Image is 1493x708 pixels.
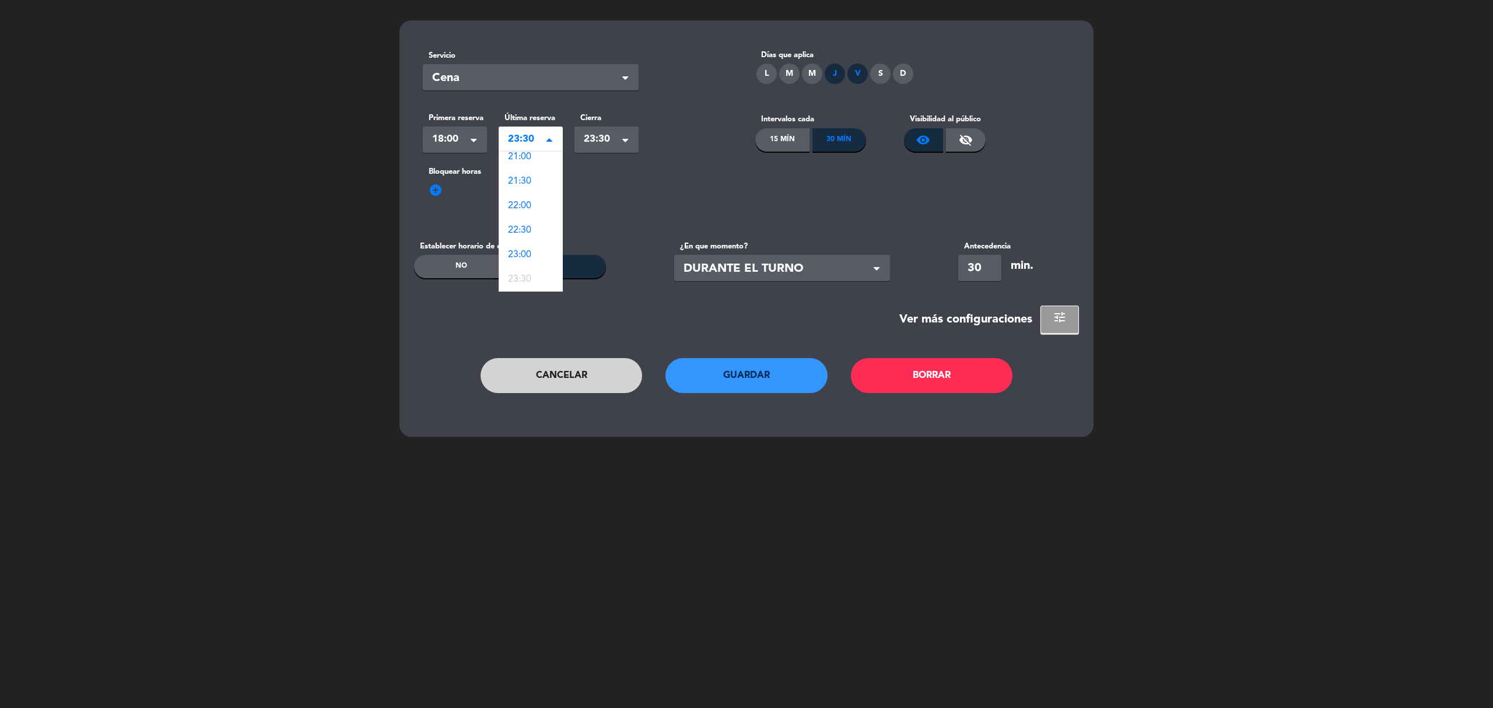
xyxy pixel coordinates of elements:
[481,358,643,393] button: Cancelar
[508,177,531,186] span: 21:30
[812,128,867,152] div: 30 Mín
[847,64,868,84] div: V
[674,240,890,253] label: ¿En que momento?
[904,113,1071,125] label: Visibilidad al público
[802,64,822,84] div: M
[916,133,930,147] span: visibility
[665,358,828,393] button: Guardar
[508,131,544,148] span: 23:30
[423,166,1070,178] label: Bloquear horas
[756,64,777,84] div: L
[958,240,1011,253] label: Antecedencia
[893,64,913,84] div: D
[779,64,800,84] div: M
[584,131,620,148] span: 23:30
[432,69,620,88] span: Cena
[899,310,1032,330] div: Ver más configuraciones
[432,131,468,148] span: 18:00
[851,358,1013,393] button: Borrar
[1053,310,1067,324] span: tune
[423,50,639,62] label: Servicio
[499,112,563,124] label: Última reserva
[414,240,606,253] label: Establecer horario de corte
[755,128,809,152] div: 15 Mín
[755,113,904,125] label: Intervalos cada
[755,49,1070,61] div: Días que aplica
[508,226,531,235] span: 22:30
[959,133,973,147] span: visibility_off
[508,275,531,284] span: 23:30
[508,250,531,260] span: 23:00
[429,183,443,197] span: add_circle
[684,260,871,279] span: DURANTE EL TURNO
[1011,257,1033,276] div: min.
[870,64,891,84] div: S
[958,255,1001,281] input: 0
[414,255,509,278] div: No
[1040,306,1079,334] button: tune
[423,112,487,124] label: Primera reserva
[825,64,845,84] div: J
[508,152,531,162] span: 21:00
[574,112,639,124] label: Cierra
[508,201,531,211] span: 22:00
